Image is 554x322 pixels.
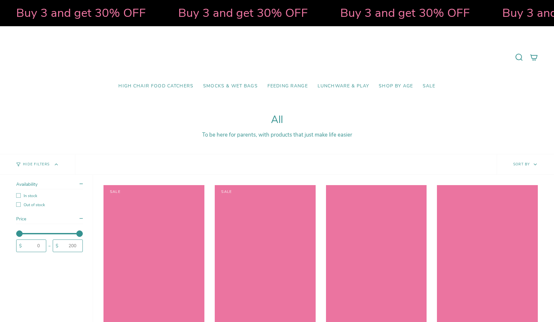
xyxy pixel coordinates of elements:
span: Feeding Range [267,83,308,89]
span: High Chair Food Catchers [118,83,193,89]
span: Sale [216,187,237,197]
label: Out of stock [16,202,83,207]
strong: Buy 3 and get 30% OFF [340,5,470,21]
a: Shop by Age [374,79,418,94]
span: $ [19,243,22,249]
a: SALE [418,79,440,94]
a: High Chair Food Catchers [114,79,198,94]
span: SALE [423,83,436,89]
span: Hide Filters [23,163,49,166]
input: 0 [23,242,46,249]
span: Availability [16,181,38,187]
span: $ [56,243,58,249]
span: Lunchware & Play [318,83,369,89]
span: Sale [105,187,126,197]
a: Feeding Range [263,79,313,94]
strong: Buy 3 and get 30% OFF [16,5,146,21]
button: Sort by [497,154,554,174]
div: - [46,244,53,248]
input: 200 [60,242,82,249]
a: Smocks & Wet Bags [198,79,263,94]
span: Price [16,216,26,222]
strong: Buy 3 and get 30% OFF [178,5,308,21]
summary: Availability [16,181,83,189]
label: In stock [16,193,83,198]
summary: Price [16,216,83,224]
span: To be here for parents, with products that just make life easier [202,131,352,139]
span: Sort by [513,162,530,167]
span: Shop by Age [379,83,413,89]
a: Lunchware & Play [313,79,374,94]
a: Mumma’s Little Helpers [221,36,333,79]
h1: All [16,114,538,126]
span: Smocks & Wet Bags [203,83,258,89]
